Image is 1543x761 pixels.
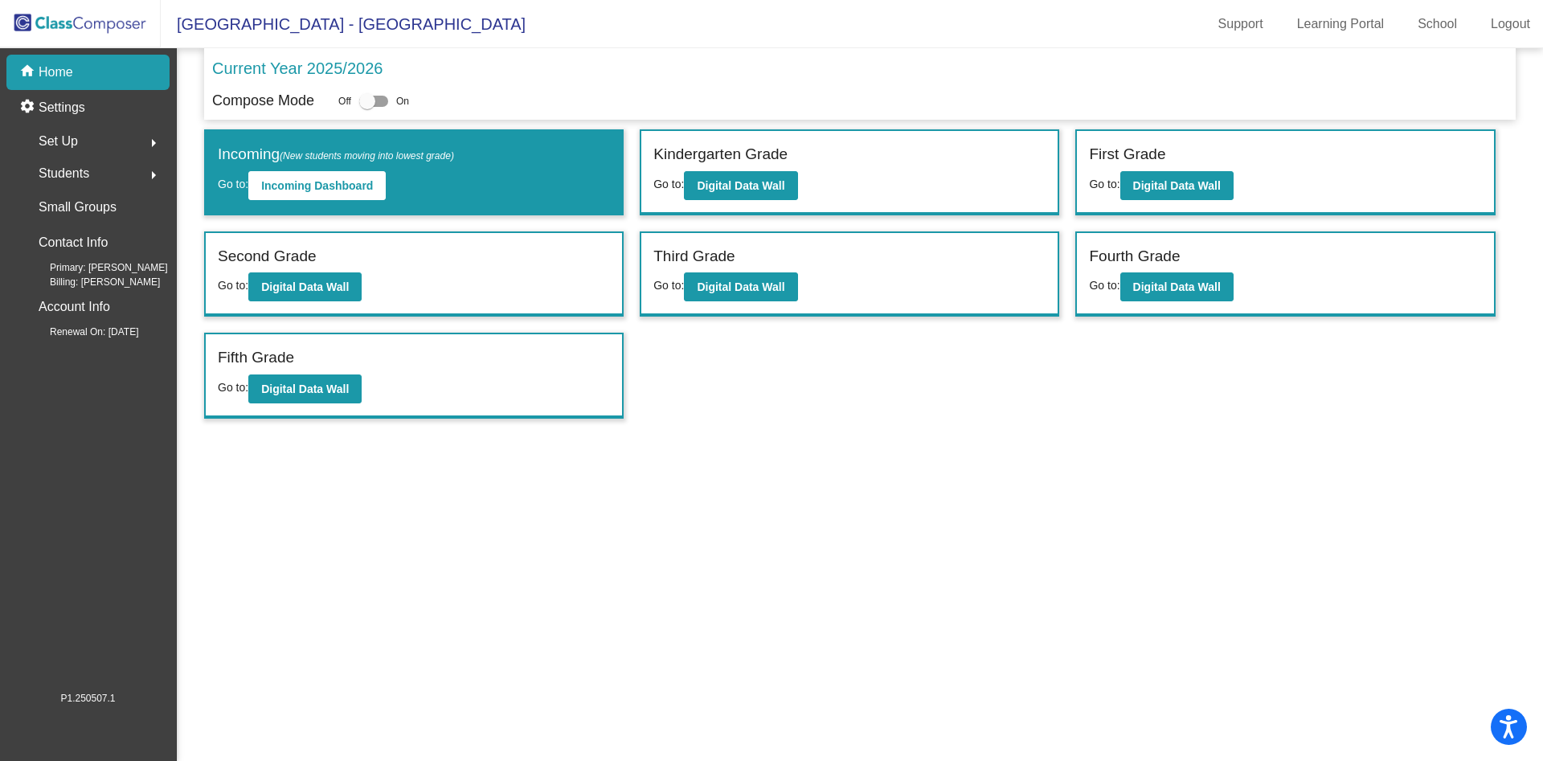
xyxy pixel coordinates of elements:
label: Fourth Grade [1089,245,1180,268]
span: Go to: [653,279,684,292]
p: Contact Info [39,231,108,254]
label: Second Grade [218,245,317,268]
button: Digital Data Wall [684,171,797,200]
p: Settings [39,98,85,117]
span: Billing: [PERSON_NAME] [24,275,160,289]
span: Go to: [218,381,248,394]
b: Digital Data Wall [1133,280,1221,293]
mat-icon: arrow_right [144,133,163,153]
label: First Grade [1089,143,1165,166]
button: Incoming Dashboard [248,171,386,200]
button: Digital Data Wall [248,272,362,301]
p: Current Year 2025/2026 [212,56,383,80]
b: Digital Data Wall [697,179,784,192]
b: Digital Data Wall [1133,179,1221,192]
p: Home [39,63,73,82]
button: Digital Data Wall [248,374,362,403]
p: Small Groups [39,196,117,219]
a: School [1405,11,1470,37]
mat-icon: settings [19,98,39,117]
label: Kindergarten Grade [653,143,788,166]
span: (New students moving into lowest grade) [280,150,454,162]
button: Digital Data Wall [1120,171,1234,200]
span: Go to: [218,279,248,292]
b: Digital Data Wall [261,280,349,293]
span: Set Up [39,130,78,153]
a: Learning Portal [1284,11,1398,37]
button: Digital Data Wall [684,272,797,301]
mat-icon: home [19,63,39,82]
span: [GEOGRAPHIC_DATA] - [GEOGRAPHIC_DATA] [161,11,526,37]
b: Digital Data Wall [261,383,349,395]
span: Go to: [1089,279,1119,292]
span: On [396,94,409,108]
b: Incoming Dashboard [261,179,373,192]
p: Account Info [39,296,110,318]
span: Off [338,94,351,108]
span: Go to: [218,178,248,190]
a: Support [1205,11,1276,37]
span: Primary: [PERSON_NAME] [24,260,168,275]
b: Digital Data Wall [697,280,784,293]
label: Fifth Grade [218,346,294,370]
span: Go to: [1089,178,1119,190]
p: Compose Mode [212,90,314,112]
button: Digital Data Wall [1120,272,1234,301]
mat-icon: arrow_right [144,166,163,185]
span: Students [39,162,89,185]
label: Incoming [218,143,454,166]
span: Go to: [653,178,684,190]
span: Renewal On: [DATE] [24,325,138,339]
a: Logout [1478,11,1543,37]
label: Third Grade [653,245,735,268]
